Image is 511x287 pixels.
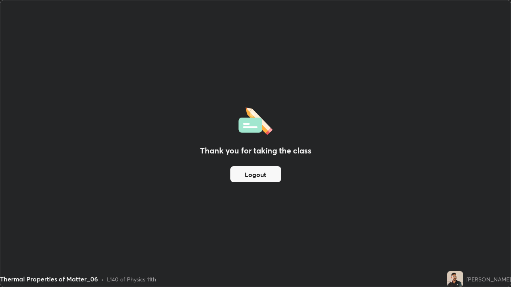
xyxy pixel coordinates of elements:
div: L140 of Physics 11th [107,275,156,283]
div: [PERSON_NAME] [466,275,511,283]
img: offlineFeedback.1438e8b3.svg [238,105,273,135]
img: 5053460a6f39493ea28443445799e426.jpg [447,271,463,287]
button: Logout [230,166,281,182]
div: • [101,275,104,283]
h2: Thank you for taking the class [200,145,311,157]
